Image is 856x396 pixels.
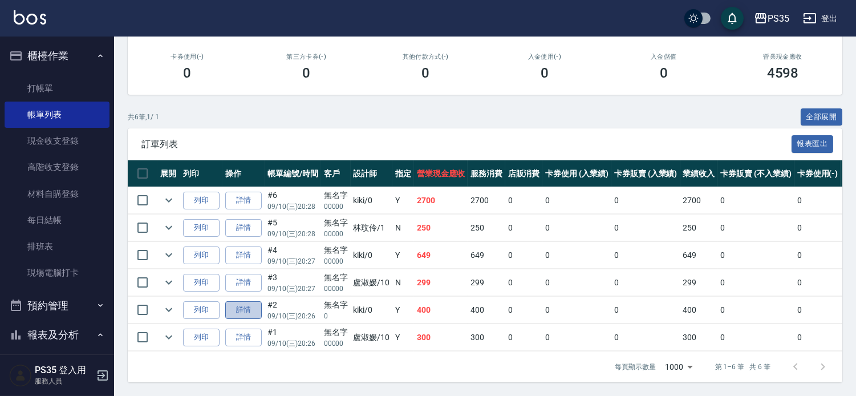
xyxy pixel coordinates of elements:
[392,242,414,269] td: Y
[542,160,611,187] th: 卡券使用 (入業績)
[717,324,794,351] td: 0
[468,160,505,187] th: 服務消費
[798,8,842,29] button: 登出
[505,297,543,324] td: 0
[225,301,262,319] a: 詳情
[392,215,414,241] td: N
[324,217,348,229] div: 無名字
[505,242,543,269] td: 0
[225,247,262,264] a: 詳情
[5,41,109,71] button: 櫃檯作業
[542,215,611,241] td: 0
[267,229,318,239] p: 09/10 (三) 20:28
[160,247,177,264] button: expand row
[180,160,222,187] th: 列印
[414,187,468,214] td: 2700
[680,160,718,187] th: 業績收入
[225,329,262,346] a: 詳情
[160,274,177,291] button: expand row
[611,242,680,269] td: 0
[324,326,348,338] div: 無名字
[5,154,109,180] a: 高階收支登錄
[324,244,348,256] div: 無名字
[14,10,46,25] img: Logo
[35,365,93,376] h5: PS35 登入用
[183,192,220,209] button: 列印
[392,187,414,214] td: Y
[324,338,348,349] p: 00000
[792,138,834,149] a: 報表匯出
[160,301,177,318] button: expand row
[380,53,472,60] h2: 其他付款方式(-)
[351,324,393,351] td: 盧淑媛 /10
[794,269,841,296] td: 0
[749,7,794,30] button: PS35
[767,65,799,81] h3: 4598
[351,297,393,324] td: kiki /0
[715,362,770,372] p: 第 1–6 筆 共 6 筆
[615,362,656,372] p: 每頁顯示數量
[5,75,109,102] a: 打帳單
[5,233,109,260] a: 排班表
[267,284,318,294] p: 09/10 (三) 20:27
[414,269,468,296] td: 299
[265,297,321,324] td: #2
[414,160,468,187] th: 營業現金應收
[5,320,109,350] button: 報表及分析
[351,187,393,214] td: kiki /0
[324,229,348,239] p: 00000
[324,201,348,212] p: 00000
[267,338,318,349] p: 09/10 (三) 20:26
[392,297,414,324] td: Y
[468,269,505,296] td: 299
[618,53,709,60] h2: 入金儲值
[421,65,429,81] h3: 0
[468,297,505,324] td: 400
[267,256,318,266] p: 09/10 (三) 20:27
[680,187,718,214] td: 2700
[351,269,393,296] td: 盧淑媛 /10
[468,187,505,214] td: 2700
[265,324,321,351] td: #1
[768,11,789,26] div: PS35
[717,160,794,187] th: 卡券販賣 (不入業績)
[794,187,841,214] td: 0
[660,351,697,382] div: 1000
[5,181,109,207] a: 材料自購登錄
[717,187,794,214] td: 0
[141,53,233,60] h2: 卡券使用(-)
[542,297,611,324] td: 0
[225,219,262,237] a: 詳情
[505,160,543,187] th: 店販消費
[680,269,718,296] td: 299
[324,311,348,321] p: 0
[157,160,180,187] th: 展開
[321,160,351,187] th: 客戶
[680,297,718,324] td: 400
[183,65,191,81] h3: 0
[498,53,590,60] h2: 入金使用(-)
[505,324,543,351] td: 0
[737,53,829,60] h2: 營業現金應收
[5,128,109,154] a: 現金收支登錄
[794,242,841,269] td: 0
[505,215,543,241] td: 0
[611,324,680,351] td: 0
[183,219,220,237] button: 列印
[222,160,265,187] th: 操作
[267,201,318,212] p: 09/10 (三) 20:28
[794,297,841,324] td: 0
[183,247,220,264] button: 列印
[261,53,352,60] h2: 第三方卡券(-)
[392,269,414,296] td: N
[468,242,505,269] td: 649
[5,207,109,233] a: 每日結帳
[717,242,794,269] td: 0
[505,187,543,214] td: 0
[141,139,792,150] span: 訂單列表
[225,274,262,292] a: 詳情
[611,215,680,241] td: 0
[794,324,841,351] td: 0
[680,215,718,241] td: 250
[324,299,348,311] div: 無名字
